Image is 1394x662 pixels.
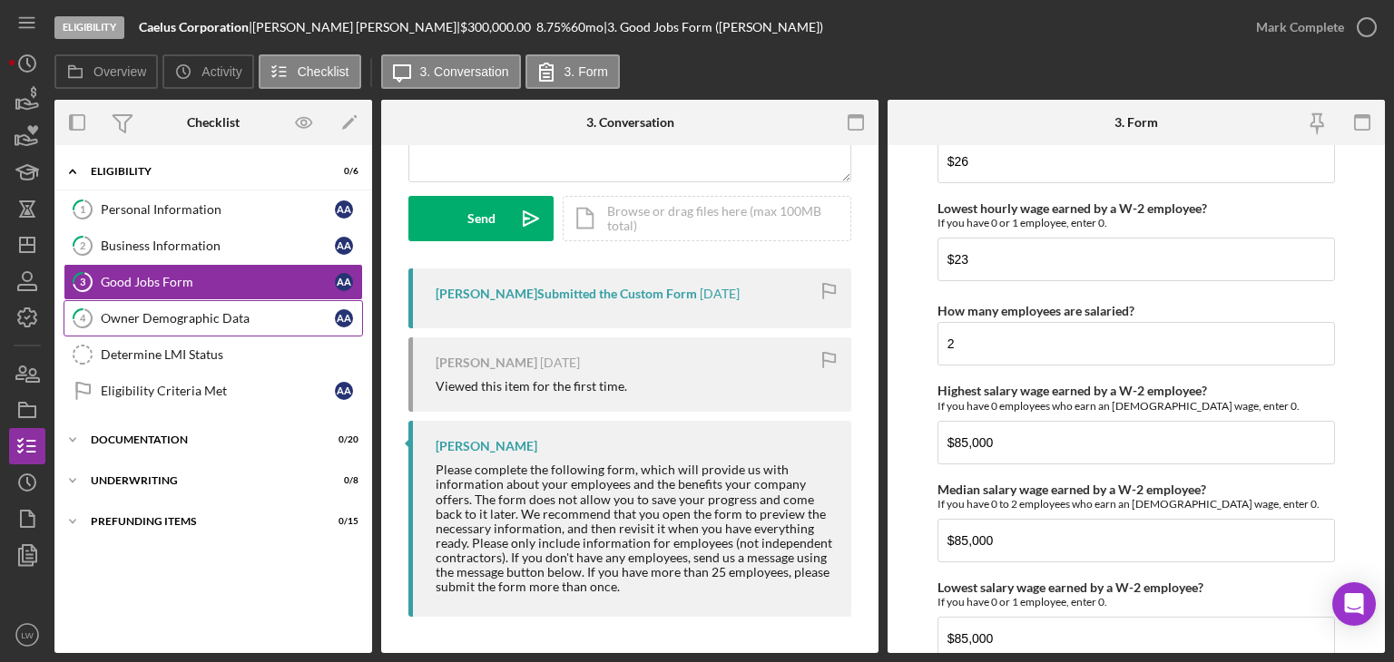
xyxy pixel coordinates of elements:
a: 4Owner Demographic DataAA [64,300,363,336]
button: Checklist [259,54,361,89]
div: 60 mo [571,20,604,34]
div: Good Jobs Form [101,275,335,289]
div: Prefunding Items [91,516,313,527]
div: If you have 0 to 2 employees who earn an [DEMOGRAPHIC_DATA] wage, enter 0. [938,497,1335,511]
label: Highest salary wage earned by a W-2 employee? [938,383,1207,398]
div: A A [335,200,353,219]
label: How many employees are salaried? [938,303,1134,318]
div: 0 / 15 [326,516,358,527]
div: Underwriting [91,475,313,486]
tspan: 1 [80,203,85,215]
div: A A [335,273,353,291]
label: Median salary wage earned by a W-2 employee? [938,482,1206,497]
text: LW [21,630,34,640]
label: Overview [93,64,146,79]
label: Activity [201,64,241,79]
button: Activity [162,54,253,89]
div: A A [335,309,353,327]
button: Overview [54,54,158,89]
div: [PERSON_NAME] [436,355,537,370]
div: 0 / 8 [326,475,358,486]
time: 2025-08-11 05:36 [700,287,740,301]
div: If you have 0 employees who earn an [DEMOGRAPHIC_DATA] wage, enter 0. [938,399,1335,413]
div: Please complete the following form, which will provide us with information about your employees a... [436,462,833,594]
div: Eligibility [54,16,124,39]
div: Documentation [91,434,313,445]
tspan: 2 [80,239,85,251]
div: 8.75 % [536,20,571,34]
div: | 3. Good Jobs Form ([PERSON_NAME]) [604,20,823,34]
label: Lowest salary wage earned by a W-2 employee? [938,579,1203,595]
label: Checklist [298,64,349,79]
div: 3. Conversation [586,115,674,130]
div: Checklist [187,115,240,130]
div: A A [335,382,353,400]
button: Mark Complete [1238,9,1385,45]
a: Eligibility Criteria MetAA [64,373,363,409]
div: Viewed this item for the first time. [436,379,627,394]
b: Caelus Corporation [139,19,249,34]
div: Open Intercom Messenger [1332,582,1376,626]
div: [PERSON_NAME] [436,439,537,453]
div: If you have 0 or 1 employee, enter 0. [938,595,1335,608]
time: 2025-08-11 05:29 [540,355,580,370]
div: Determine LMI Status [101,347,362,362]
div: Eligibility [91,166,313,177]
div: Eligibility Criteria Met [101,384,335,398]
label: 3. Form [564,64,608,79]
div: 0 / 20 [326,434,358,445]
a: 3Good Jobs FormAA [64,264,363,300]
div: Business Information [101,239,335,253]
a: 2Business InformationAA [64,228,363,264]
div: A A [335,237,353,255]
div: $300,000.00 [460,20,536,34]
div: [PERSON_NAME] Submitted the Custom Form [436,287,697,301]
button: 3. Form [525,54,620,89]
tspan: 4 [80,312,86,324]
div: Send [467,196,496,241]
div: Owner Demographic Data [101,311,335,326]
button: LW [9,617,45,653]
div: If you have 0 or 1 employee, enter 0. [938,216,1335,229]
div: 0 / 6 [326,166,358,177]
tspan: 3 [80,276,85,287]
label: Lowest hourly wage earned by a W-2 employee? [938,200,1207,216]
a: 1Personal InformationAA [64,191,363,228]
div: 3. Form [1114,115,1158,130]
button: 3. Conversation [381,54,521,89]
a: Determine LMI Status [64,336,363,373]
div: Mark Complete [1256,9,1344,45]
div: [PERSON_NAME] [PERSON_NAME] | [252,20,460,34]
button: Send [408,196,554,241]
div: | [139,20,252,34]
div: Personal Information [101,202,335,217]
label: 3. Conversation [420,64,509,79]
